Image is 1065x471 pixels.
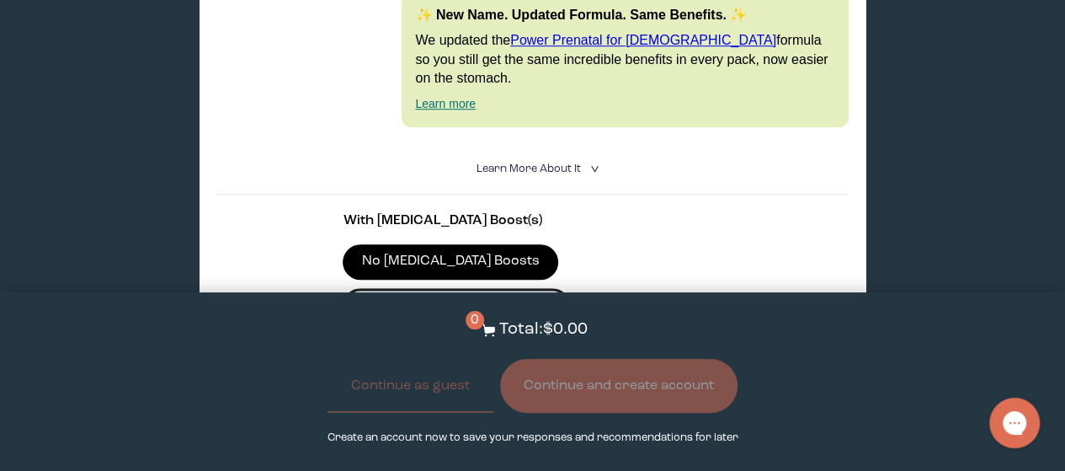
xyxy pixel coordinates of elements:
span: Learn More About it [477,163,581,174]
label: No [MEDICAL_DATA] Boosts [343,244,558,280]
p: With [MEDICAL_DATA] Boost(s) [343,211,722,231]
strong: ✨ New Name. Updated Formula. Same Benefits. ✨ [415,8,747,22]
p: Total: $0.00 [499,318,588,342]
p: We updated the formula so you still get the same incredible benefits in every pack, now easier on... [415,31,834,88]
a: Power Prenatal for [DEMOGRAPHIC_DATA] [510,33,776,47]
a: Learn more [415,97,476,110]
button: Continue and create account [500,359,738,413]
label: With [MEDICAL_DATA] Boosts [343,288,570,324]
span: 0 [466,311,484,329]
button: Continue as guest [327,359,493,413]
summary: Learn More About it < [477,161,589,177]
p: Create an account now to save your responses and recommendations for later [327,430,738,446]
iframe: Gorgias live chat messenger [981,392,1048,454]
i: < [585,164,601,174]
